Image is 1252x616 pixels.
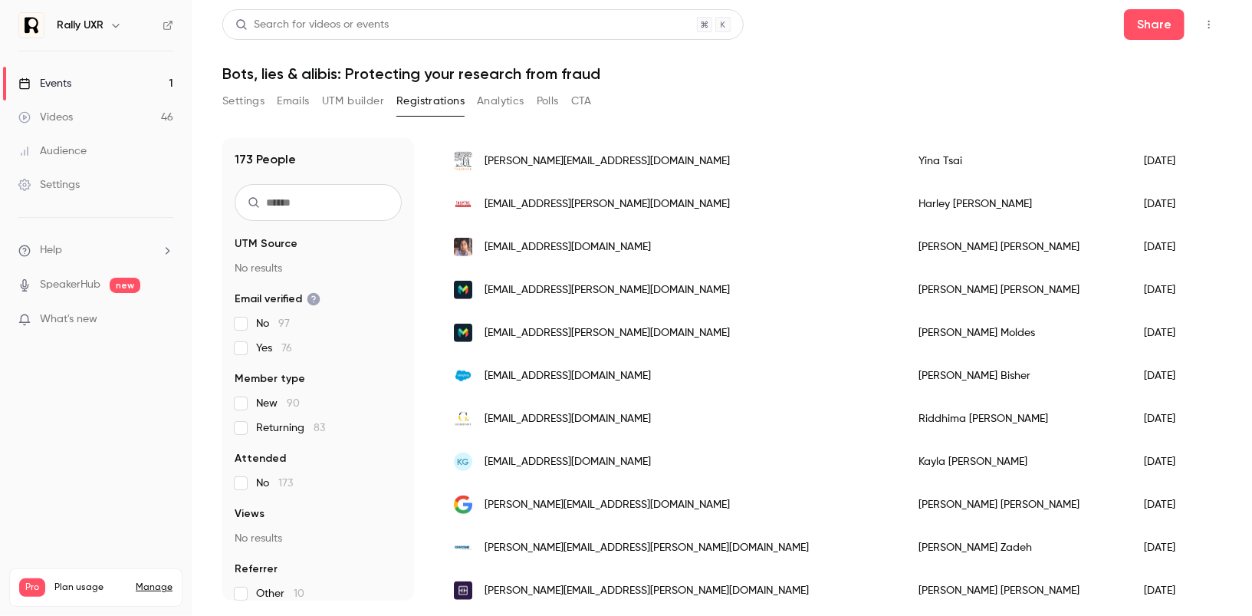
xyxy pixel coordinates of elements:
[314,423,325,433] span: 83
[278,478,293,489] span: 173
[454,281,472,299] img: monzo.com
[903,440,1129,483] div: Kayla [PERSON_NAME]
[235,236,297,252] span: UTM Source
[277,89,309,114] button: Emails
[222,89,265,114] button: Settings
[136,581,173,594] a: Manage
[19,597,48,611] p: Videos
[40,311,97,328] span: What's new
[485,497,730,513] span: [PERSON_NAME][EMAIL_ADDRESS][DOMAIN_NAME]
[235,292,320,307] span: Email verified
[454,238,472,256] img: deyaverdejo.com
[485,540,809,556] span: [PERSON_NAME][EMAIL_ADDRESS][PERSON_NAME][DOMAIN_NAME]
[256,476,293,491] span: No
[485,411,651,427] span: [EMAIL_ADDRESS][DOMAIN_NAME]
[454,496,472,515] img: google.com
[903,483,1129,526] div: [PERSON_NAME] [PERSON_NAME]
[903,268,1129,311] div: [PERSON_NAME] [PERSON_NAME]
[903,311,1129,354] div: [PERSON_NAME] Moldes
[110,278,140,293] span: new
[903,183,1129,226] div: Harley [PERSON_NAME]
[235,562,278,577] span: Referrer
[485,282,730,298] span: [EMAIL_ADDRESS][PERSON_NAME][DOMAIN_NAME]
[454,581,472,600] img: truist.com
[294,588,304,599] span: 10
[485,368,651,384] span: [EMAIL_ADDRESS][DOMAIN_NAME]
[235,150,296,169] h1: 173 People
[1129,440,1207,483] div: [DATE]
[485,196,730,212] span: [EMAIL_ADDRESS][PERSON_NAME][DOMAIN_NAME]
[40,277,100,293] a: SpeakerHub
[235,531,402,546] p: No results
[903,354,1129,397] div: [PERSON_NAME] Bisher
[256,316,290,331] span: No
[18,76,71,91] div: Events
[454,410,472,428] img: guidepoint.com
[155,313,173,327] iframe: Noticeable Trigger
[278,318,290,329] span: 97
[235,17,389,33] div: Search for videos or events
[454,539,472,557] img: centene.com
[537,89,559,114] button: Polls
[1129,354,1207,397] div: [DATE]
[235,451,286,466] span: Attended
[235,261,402,276] p: No results
[235,506,265,522] span: Views
[903,226,1129,268] div: [PERSON_NAME] [PERSON_NAME]
[322,89,384,114] button: UTM builder
[1129,183,1207,226] div: [DATE]
[40,242,62,259] span: Help
[256,420,325,436] span: Returning
[281,343,292,354] span: 76
[903,397,1129,440] div: Riddhima [PERSON_NAME]
[485,239,651,255] span: [EMAIL_ADDRESS][DOMAIN_NAME]
[1129,483,1207,526] div: [DATE]
[1129,526,1207,569] div: [DATE]
[457,455,469,469] span: KG
[19,13,44,38] img: Rally UXR
[454,195,472,213] img: inspirebrands.com
[1129,397,1207,440] div: [DATE]
[222,64,1221,83] h1: Bots, lies & alibis: Protecting your research from fraud
[256,341,292,356] span: Yes
[235,371,305,387] span: Member type
[396,89,465,114] button: Registrations
[1129,226,1207,268] div: [DATE]
[1129,268,1207,311] div: [DATE]
[256,396,300,411] span: New
[485,454,651,470] span: [EMAIL_ADDRESS][DOMAIN_NAME]
[54,581,127,594] span: Plan usage
[571,89,592,114] button: CTA
[256,586,304,601] span: Other
[137,599,149,608] span: 50
[18,242,173,259] li: help-dropdown-opener
[454,324,472,342] img: monzo.com
[485,153,730,170] span: [PERSON_NAME][EMAIL_ADDRESS][DOMAIN_NAME]
[19,578,45,597] span: Pro
[18,143,87,159] div: Audience
[137,597,173,611] p: / 300
[454,151,472,172] img: elsevier.com
[18,110,73,125] div: Videos
[1124,9,1185,40] button: Share
[485,325,730,341] span: [EMAIL_ADDRESS][PERSON_NAME][DOMAIN_NAME]
[903,140,1129,183] div: Yina Tsai
[903,526,1129,569] div: [PERSON_NAME] Zadeh
[1129,140,1207,183] div: [DATE]
[57,18,104,33] h6: Rally UXR
[287,398,300,409] span: 90
[1129,311,1207,354] div: [DATE]
[1129,569,1207,612] div: [DATE]
[235,236,402,601] section: facet-groups
[454,367,472,385] img: salesforce.com
[903,569,1129,612] div: [PERSON_NAME] [PERSON_NAME]
[485,583,809,599] span: [PERSON_NAME][EMAIL_ADDRESS][PERSON_NAME][DOMAIN_NAME]
[477,89,524,114] button: Analytics
[18,177,80,193] div: Settings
